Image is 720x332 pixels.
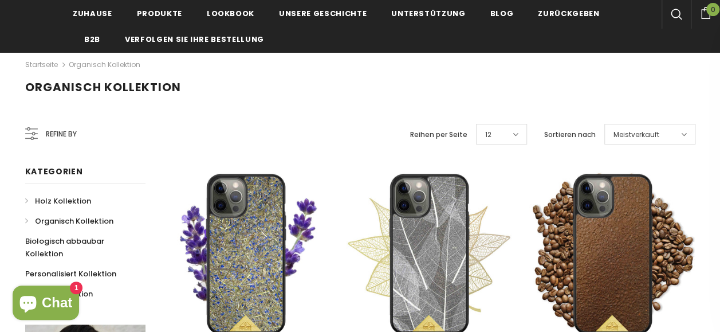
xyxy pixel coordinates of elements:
a: Holz Kollektion [25,191,91,211]
span: Lookbook [207,8,254,19]
a: Biologisch abbaubar Kollektion [25,231,133,264]
span: Blog [490,8,513,19]
span: 0 [706,3,719,16]
span: 12 [485,129,491,140]
a: Organisch Kollektion [25,211,113,231]
label: Sortieren nach [544,129,596,140]
span: Refine by [46,128,77,140]
span: Organisch Kollektion [25,79,181,95]
a: B2B [84,26,100,52]
span: Organisch Kollektion [35,216,113,226]
span: Kategorien [25,166,83,177]
span: Zurückgeben [538,8,599,19]
a: 0 [691,5,720,19]
label: Reihen per Seite [410,129,467,140]
span: B2B [84,34,100,45]
span: Produkte [137,8,182,19]
a: Verfolgen Sie Ihre Bestellung [125,26,264,52]
inbox-online-store-chat: Onlineshop-Chat von Shopify [9,286,82,323]
span: Personalisiert Kollektion [25,268,116,279]
a: Personalisiert Kollektion [25,264,116,284]
span: Zuhause [73,8,112,19]
span: Biologisch abbaubar Kollektion [25,236,104,259]
span: Unsere Geschichte [279,8,367,19]
span: Meistverkauft [613,129,659,140]
a: Chakra Kollektion [25,284,93,304]
a: Startseite [25,58,58,72]
span: Unterstützung [391,8,465,19]
span: Verfolgen Sie Ihre Bestellung [125,34,264,45]
a: Organisch Kollektion [69,60,140,69]
span: Holz Kollektion [35,196,91,206]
